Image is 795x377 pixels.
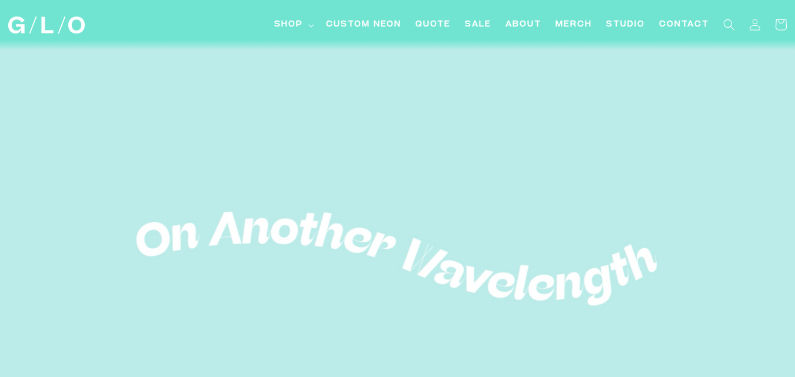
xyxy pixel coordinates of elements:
span: SALE [465,19,491,31]
a: Quote [408,12,458,38]
span: Contact [659,19,709,31]
a: Custom Neon [319,12,408,38]
span: Quote [415,19,451,31]
img: GLO Studio [8,16,85,34]
a: GLO Studio [4,12,89,38]
span: Shop [274,19,303,31]
a: Studio [599,12,652,38]
span: Merch [555,19,592,31]
summary: Search [716,12,742,38]
a: Merch [548,12,599,38]
span: Studio [606,19,645,31]
a: SALE [458,12,498,38]
span: About [505,19,541,31]
a: About [498,12,548,38]
span: Custom Neon [326,19,401,31]
a: Contact [652,12,716,38]
summary: Shop [267,12,319,38]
